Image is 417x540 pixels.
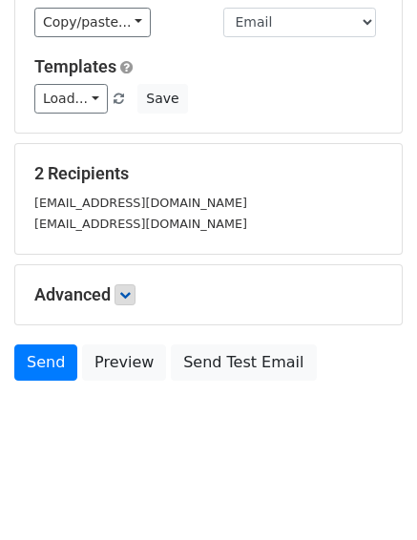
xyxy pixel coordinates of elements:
h5: 2 Recipients [34,163,383,184]
a: Send Test Email [171,344,316,381]
a: Preview [82,344,166,381]
a: Send [14,344,77,381]
div: Chat-Widget [322,448,417,540]
a: Copy/paste... [34,8,151,37]
a: Templates [34,56,116,76]
a: Load... [34,84,108,114]
small: [EMAIL_ADDRESS][DOMAIN_NAME] [34,217,247,231]
small: [EMAIL_ADDRESS][DOMAIN_NAME] [34,196,247,210]
button: Save [137,84,187,114]
h5: Advanced [34,284,383,305]
iframe: Chat Widget [322,448,417,540]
